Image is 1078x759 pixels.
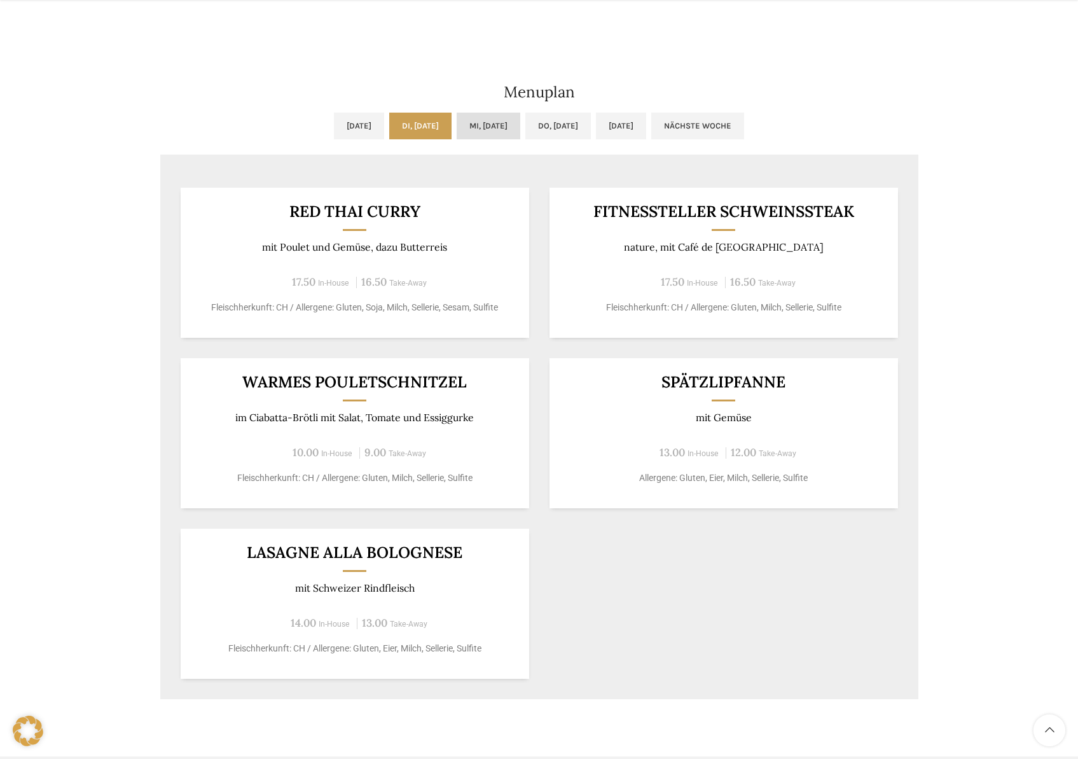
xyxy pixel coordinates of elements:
[196,204,513,219] h3: Red Thai Curry
[596,113,646,139] a: [DATE]
[660,445,685,459] span: 13.00
[565,374,882,390] h3: Spätzlipfanne
[318,279,349,288] span: In-House
[321,449,352,458] span: In-House
[525,113,591,139] a: Do, [DATE]
[334,113,384,139] a: [DATE]
[362,616,387,630] span: 13.00
[565,301,882,314] p: Fleischherkunft: CH / Allergene: Gluten, Milch, Sellerie, Sulfite
[565,471,882,485] p: Allergene: Gluten, Eier, Milch, Sellerie, Sulfite
[319,620,350,629] span: In-House
[389,113,452,139] a: Di, [DATE]
[361,275,387,289] span: 16.50
[565,412,882,424] p: mit Gemüse
[196,301,513,314] p: Fleischherkunft: CH / Allergene: Gluten, Soja, Milch, Sellerie, Sesam, Sulfite
[730,275,756,289] span: 16.50
[457,113,520,139] a: Mi, [DATE]
[389,449,426,458] span: Take-Away
[651,113,744,139] a: Nächste Woche
[293,445,319,459] span: 10.00
[687,279,718,288] span: In-House
[196,642,513,655] p: Fleischherkunft: CH / Allergene: Gluten, Eier, Milch, Sellerie, Sulfite
[196,582,513,594] p: mit Schweizer Rindfleisch
[389,279,427,288] span: Take-Away
[196,241,513,253] p: mit Poulet und Gemüse, dazu Butterreis
[1033,714,1065,746] a: Scroll to top button
[565,241,882,253] p: nature, mit Café de [GEOGRAPHIC_DATA]
[758,279,796,288] span: Take-Away
[196,471,513,485] p: Fleischherkunft: CH / Allergene: Gluten, Milch, Sellerie, Sulfite
[364,445,386,459] span: 9.00
[160,85,918,100] h2: Menuplan
[196,374,513,390] h3: Warmes Pouletschnitzel
[688,449,719,458] span: In-House
[661,275,684,289] span: 17.50
[291,616,316,630] span: 14.00
[196,545,513,561] h3: Lasagne alla Bolognese
[731,445,756,459] span: 12.00
[390,620,427,629] span: Take-Away
[565,204,882,219] h3: Fitnessteller Schweinssteak
[759,449,796,458] span: Take-Away
[196,412,513,424] p: im Ciabatta-Brötli mit Salat, Tomate und Essiggurke
[292,275,315,289] span: 17.50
